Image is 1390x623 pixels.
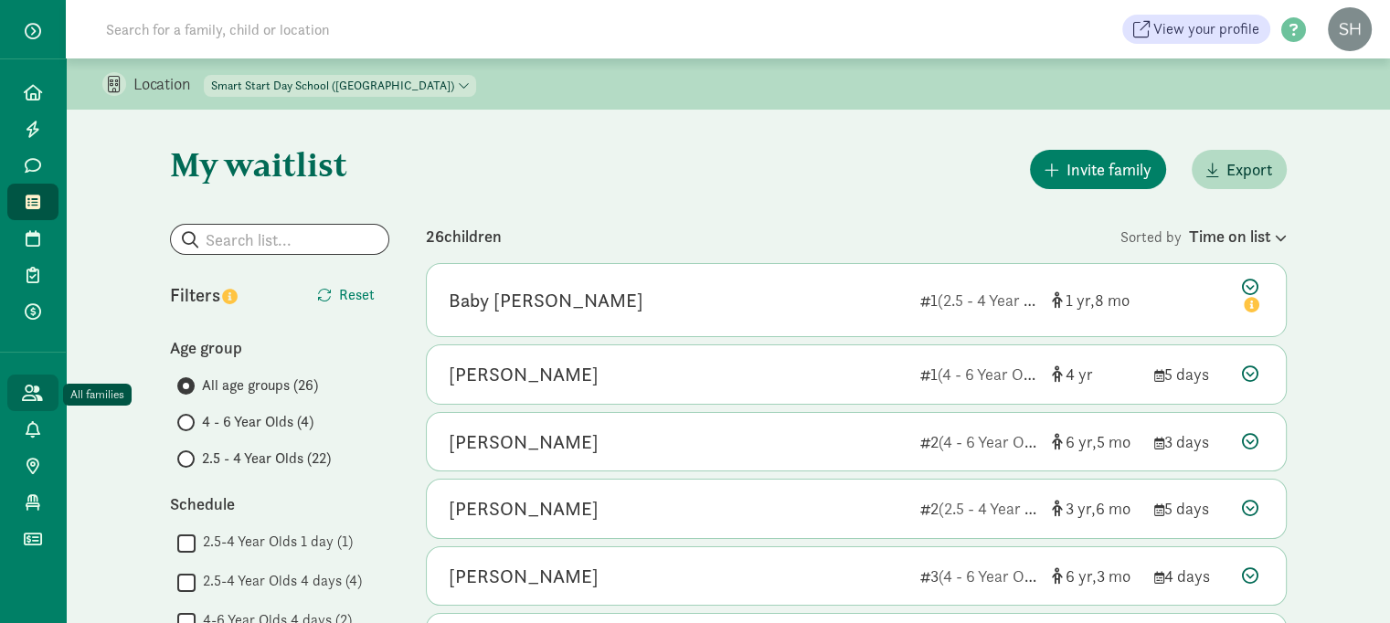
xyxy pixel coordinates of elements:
[1052,288,1140,312] div: [object Object]
[1066,431,1097,452] span: 6
[449,360,599,389] div: Maya Amland
[939,431,1049,452] span: (4 - 6 Year Olds)
[1030,150,1166,189] button: Invite family
[939,565,1049,586] span: (4 - 6 Year Olds)
[170,491,389,516] div: Schedule
[1052,496,1140,521] div: [object Object]
[196,570,362,592] label: 2.5-4 Year Olds 4 days (4)
[1052,564,1140,588] div: [object Object]
[449,428,599,457] div: Evelyn Colyar
[1097,431,1130,452] span: 5
[1153,18,1259,40] span: View your profile
[1066,364,1093,385] span: 4
[302,277,389,313] button: Reset
[170,281,280,309] div: Filters
[1066,565,1097,586] span: 6
[1154,496,1227,521] div: 5 days
[339,284,375,306] span: Reset
[70,385,124,404] div: All families
[133,73,204,95] p: Location
[202,375,318,396] span: All age groups (26)
[1097,565,1130,586] span: 3
[1066,290,1095,311] span: 1
[449,286,643,315] div: Baby Sharar
[920,429,1037,454] div: 2
[920,496,1037,521] div: 2
[939,498,1061,519] span: (2.5 - 4 Year Olds)
[95,11,608,48] input: Search for a family, child or location
[1154,429,1227,454] div: 3 days
[938,364,1048,385] span: (4 - 6 Year Olds)
[202,411,313,433] span: 4 - 6 Year Olds (4)
[1122,15,1270,44] a: View your profile
[171,225,388,254] input: Search list...
[1095,290,1130,311] span: 8
[1066,498,1096,519] span: 3
[938,290,1060,311] span: (2.5 - 4 Year Olds)
[449,494,599,523] div: Fia Nelson Lytle
[1299,535,1390,623] iframe: Chat Widget
[1052,429,1140,454] div: [object Object]
[1052,362,1140,386] div: [object Object]
[920,362,1037,386] div: 1
[1226,157,1272,182] span: Export
[449,562,599,591] div: Bianca Scales
[202,448,331,470] span: 2.5 - 4 Year Olds (22)
[1154,362,1227,386] div: 5 days
[920,288,1037,312] div: 1
[170,146,389,183] h1: My waitlist
[170,335,389,360] div: Age group
[426,224,1120,248] div: 26 children
[1066,157,1151,182] span: Invite family
[1192,150,1287,189] button: Export
[920,564,1037,588] div: 3
[1189,224,1287,248] div: Time on list
[1154,564,1227,588] div: 4 days
[196,531,353,553] label: 2.5-4 Year Olds 1 day (1)
[1096,498,1130,519] span: 6
[1120,224,1287,248] div: Sorted by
